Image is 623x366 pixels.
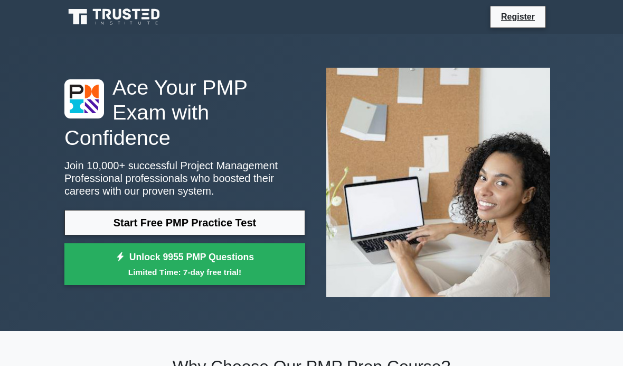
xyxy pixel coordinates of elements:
[64,243,305,286] a: Unlock 9955 PMP QuestionsLimited Time: 7-day free trial!
[64,75,305,151] h1: Ace Your PMP Exam with Confidence
[64,159,305,197] p: Join 10,000+ successful Project Management Professional professionals who boosted their careers w...
[78,266,292,278] small: Limited Time: 7-day free trial!
[64,210,305,235] a: Start Free PMP Practice Test
[495,10,541,23] a: Register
